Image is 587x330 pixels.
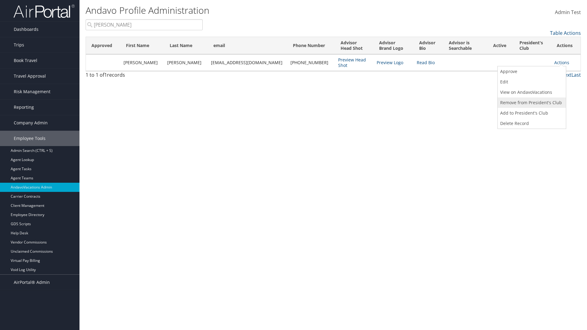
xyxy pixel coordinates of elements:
[14,37,24,53] span: Trips
[377,60,403,65] a: Preview Logo
[86,37,120,54] th: Approved: activate to sort column ascending
[338,57,366,68] a: Preview Head Shot
[571,71,581,78] a: Last
[287,54,335,71] td: [PHONE_NUMBER]
[514,37,552,54] th: President's Club: activate to sort column ascending
[498,87,564,97] a: View on AndavoVacations
[287,37,335,54] th: Phone Number: activate to sort column ascending
[498,97,564,108] a: Remove from President's Club
[498,77,564,87] a: Edit
[104,71,107,78] span: 1
[14,22,39,37] span: Dashboards
[555,3,581,22] a: Admin Test
[14,53,37,68] span: Book Travel
[14,275,50,290] span: AirPortal® Admin
[554,60,569,65] a: Actions
[164,37,208,54] th: Last Name: activate to sort column ascending
[13,4,75,18] img: airportal-logo.png
[86,4,416,17] h1: Andavo Profile Administration
[14,115,48,130] span: Company Admin
[86,19,203,30] input: Search
[498,118,564,129] a: Delete Record
[335,37,374,54] th: Advisor Head Shot: activate to sort column ascending
[120,54,164,71] td: [PERSON_NAME]
[14,131,46,146] span: Employee Tools
[551,37,581,54] th: Actions
[14,68,46,84] span: Travel Approval
[498,108,564,118] a: Add to President's Club
[417,60,435,65] a: Read Bio
[443,37,488,54] th: Advisor is Searchable: activate to sort column ascending
[488,37,514,54] th: Active: activate to sort column ascending
[374,37,414,54] th: Advisor Brand Logo: activate to sort column ascending
[120,37,164,54] th: First Name: activate to sort column ascending
[555,9,581,16] span: Admin Test
[208,54,287,71] td: [EMAIL_ADDRESS][DOMAIN_NAME]
[414,37,443,54] th: Advisor Bio: activate to sort column ascending
[498,66,564,77] a: Approve
[86,71,203,82] div: 1 to 1 of records
[164,54,208,71] td: [PERSON_NAME]
[550,30,581,36] a: Table Actions
[14,100,34,115] span: Reporting
[208,37,287,54] th: email: activate to sort column ascending
[14,84,50,99] span: Risk Management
